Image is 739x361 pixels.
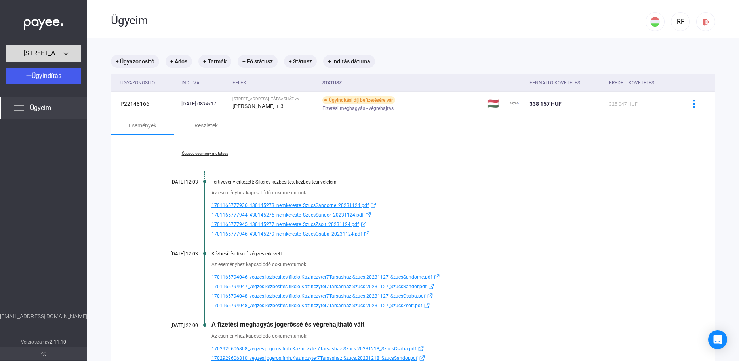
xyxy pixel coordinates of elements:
div: Open Intercom Messenger [708,330,727,349]
div: Eredeti követelés [609,78,676,87]
div: Ügyazonosító [120,78,155,87]
div: Események [129,121,156,130]
div: RF [674,17,687,27]
div: Eredeti követelés [609,78,654,87]
span: 1701165794048_vegzes.kezbesitesifikcio.Kazinczyter7Tarsashaz.Szucs.20231127_SzucsCsaba.pdf [211,291,425,301]
span: 1701165777945_430145277_nemkereste_SzucsZsolt_20231124.pdf [211,220,359,229]
img: logout-red [702,18,710,26]
div: Ügyindítási díj befizetésére vár [322,96,395,104]
div: Felek [232,78,316,87]
img: external-link-blue [416,346,426,351]
div: [DATE] 12:03 [150,251,198,256]
td: P22148166 [111,92,178,116]
img: payee-logo [510,99,519,108]
button: Ügyindítás [6,68,81,84]
a: 1701165794048_vegzes.kezbesitesifikcio.Kazinczyter7Tarsashaz.Szucs.20231127_SzucsZsolt.pdfexterna... [211,301,676,310]
img: external-link-blue [432,274,442,280]
div: Ügyeim [111,14,646,27]
div: [STREET_ADDRESS]. TÁRSASHÁZ vs [232,97,316,101]
a: 1701165777936_430145273_nemkereste_SzucsSandorne_20231124.pdfexternal-link-blue [211,201,676,210]
div: Tértivevény érkezett: Sikeres kézbesítés, kézbesítési vélelem [211,179,676,185]
div: Indítva [181,78,226,87]
span: 325 047 HUF [609,101,638,107]
div: Részletek [194,121,218,130]
span: 1701165794048_vegzes.kezbesitesifikcio.Kazinczyter7Tarsashaz.Szucs.20231127_SzucsZsolt.pdf [211,301,422,310]
img: more-blue [690,100,698,108]
div: Az eseményhez kapcsolódó dokumentumok: [211,189,676,197]
div: [DATE] 08:55:17 [181,100,226,108]
a: 1701165794048_vegzes.kezbesitesifikcio.Kazinczyter7Tarsashaz.Szucs.20231127_SzucsCsaba.pdfexterna... [211,291,676,301]
button: HU [646,12,665,31]
strong: v2.11.10 [47,339,66,345]
strong: [PERSON_NAME] + 3 [232,103,284,109]
img: external-link-blue [422,302,432,308]
div: [DATE] 22:00 [150,323,198,328]
img: external-link-blue [359,221,368,227]
span: Ügyeim [30,103,51,113]
span: 1702929606808_vegzes.jogeros.fmh.Kazinczyter7Tarsashaz.Szucs.20231218_SzucsCsaba.pdf [211,344,416,353]
div: Indítva [181,78,200,87]
th: Státusz [319,74,484,92]
img: external-link-blue [364,212,373,218]
img: external-link-blue [425,293,435,299]
a: 1701165777944_430145275_nemkereste_SzucsSandor_20231124.pdfexternal-link-blue [211,210,676,220]
a: 1702929606808_vegzes.jogeros.fmh.Kazinczyter7Tarsashaz.Szucs.20231218_SzucsCsaba.pdfexternal-link... [211,344,676,353]
div: Kézbesítési fikció végzés érkezett [211,251,676,256]
div: [DATE] 12:03 [150,179,198,185]
span: 338 157 HUF [529,101,562,107]
div: Felek [232,78,246,87]
div: Ügyazonosító [120,78,175,87]
img: external-link-blue [369,202,378,208]
img: external-link-blue [427,283,436,289]
button: more-blue [686,95,702,112]
div: Fennálló követelés [529,78,580,87]
span: 1701165794046_vegzes.kezbesitesifikcio.Kazinczyter7Tarsashaz.Szucs.20231127_SzucsSandorne.pdf [211,272,432,282]
button: logout-red [696,12,715,31]
img: white-payee-white-dot.svg [24,15,63,31]
span: 1701165777936_430145273_nemkereste_SzucsSandorne_20231124.pdf [211,201,369,210]
a: 1701165794046_vegzes.kezbesitesifikcio.Kazinczyter7Tarsashaz.Szucs.20231127_SzucsSandorne.pdfexte... [211,272,676,282]
div: A fizetési meghagyás jogerőssé és végrehajtható vált [211,321,676,328]
span: [STREET_ADDRESS]. TÁRSASHÁZ [24,49,63,58]
mat-chip: + Indítás dátuma [323,55,375,68]
div: Fennálló követelés [529,78,603,87]
mat-chip: + Ügyazonosító [111,55,159,68]
mat-chip: + Termék [198,55,231,68]
img: plus-white.svg [26,72,32,78]
img: HU [650,17,660,27]
span: 1701165777944_430145275_nemkereste_SzucsSandor_20231124.pdf [211,210,364,220]
span: Ügyindítás [32,72,61,80]
span: 1701165794047_vegzes.kezbesitesifikcio.Kazinczyter7Tarsashaz.Szucs.20231127_SzucsSandor.pdf [211,282,427,291]
a: 1701165777946_430145279_nemkereste_SzucsCsaba_20231124.pdfexternal-link-blue [211,229,676,239]
mat-chip: + Adós [166,55,192,68]
a: Összes esemény mutatása [150,151,259,156]
img: arrow-double-left-grey.svg [41,351,46,356]
span: Fizetési meghagyás - végrehajtás [322,104,394,113]
img: list.svg [14,103,24,113]
button: RF [671,12,690,31]
div: Az eseményhez kapcsolódó dokumentumok: [211,260,676,268]
mat-chip: + Fő státusz [238,55,278,68]
a: 1701165777945_430145277_nemkereste_SzucsZsolt_20231124.pdfexternal-link-blue [211,220,676,229]
img: external-link-blue [417,355,427,361]
mat-chip: + Státusz [284,55,317,68]
div: Az eseményhez kapcsolódó dokumentumok: [211,332,676,340]
span: 1701165777946_430145279_nemkereste_SzucsCsaba_20231124.pdf [211,229,362,239]
a: 1701165794047_vegzes.kezbesitesifikcio.Kazinczyter7Tarsashaz.Szucs.20231127_SzucsSandor.pdfextern... [211,282,676,291]
td: 🇭🇺 [484,92,507,116]
img: external-link-blue [362,231,371,237]
button: [STREET_ADDRESS]. TÁRSASHÁZ [6,45,81,62]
